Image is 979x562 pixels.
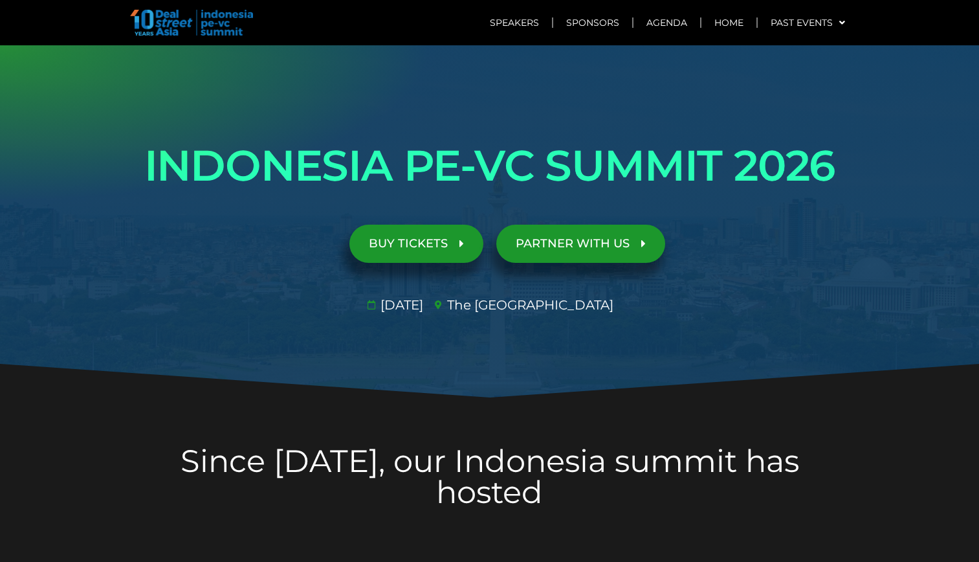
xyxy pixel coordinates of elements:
a: Speakers [477,8,552,38]
span: BUY TICKETS [369,238,448,250]
a: Past Events [758,8,858,38]
a: PARTNER WITH US [496,225,665,263]
span: The [GEOGRAPHIC_DATA]​ [444,295,613,315]
a: BUY TICKETS [349,225,483,263]
a: Sponsors [553,8,632,38]
span: PARTNER WITH US [516,238,630,250]
span: [DATE]​ [377,295,423,315]
a: Agenda [633,8,700,38]
h1: INDONESIA PE-VC SUMMIT 2026 [127,129,852,202]
a: Home [701,8,756,38]
h2: Since [DATE], our Indonesia summit has hosted [127,445,852,508]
